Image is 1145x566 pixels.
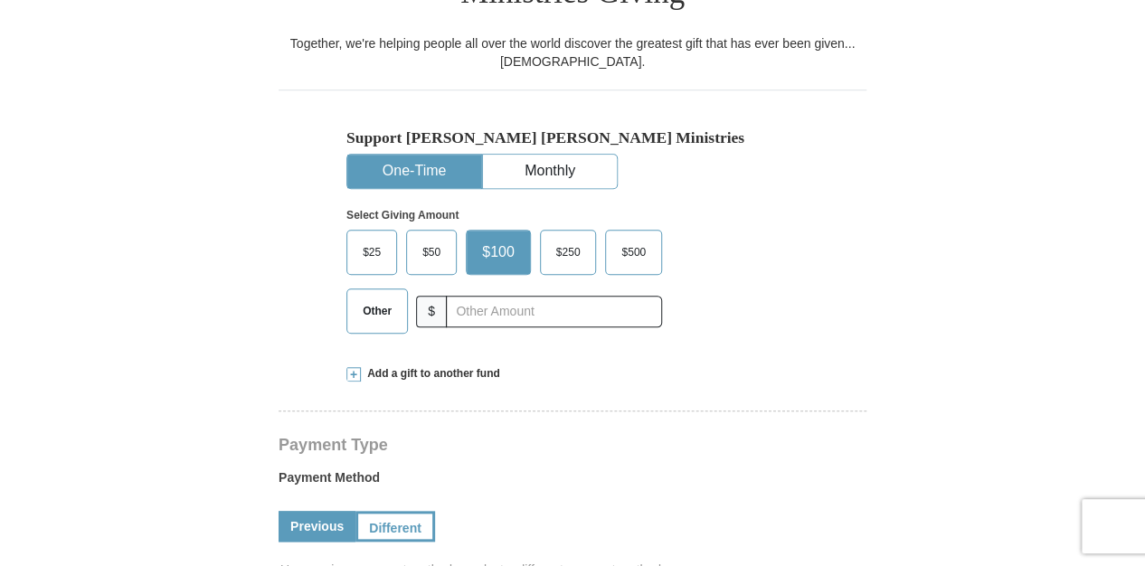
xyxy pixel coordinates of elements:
[473,239,524,266] span: $100
[279,511,355,542] a: Previous
[354,297,401,325] span: Other
[612,239,655,266] span: $500
[347,155,481,188] button: One-Time
[279,468,866,495] label: Payment Method
[354,239,390,266] span: $25
[346,209,459,222] strong: Select Giving Amount
[355,511,435,542] a: Different
[413,239,449,266] span: $50
[416,296,447,327] span: $
[279,34,866,71] div: Together, we're helping people all over the world discover the greatest gift that has ever been g...
[361,366,500,382] span: Add a gift to another fund
[346,128,799,147] h5: Support [PERSON_NAME] [PERSON_NAME] Ministries
[547,239,590,266] span: $250
[446,296,662,327] input: Other Amount
[483,155,617,188] button: Monthly
[279,438,866,452] h4: Payment Type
